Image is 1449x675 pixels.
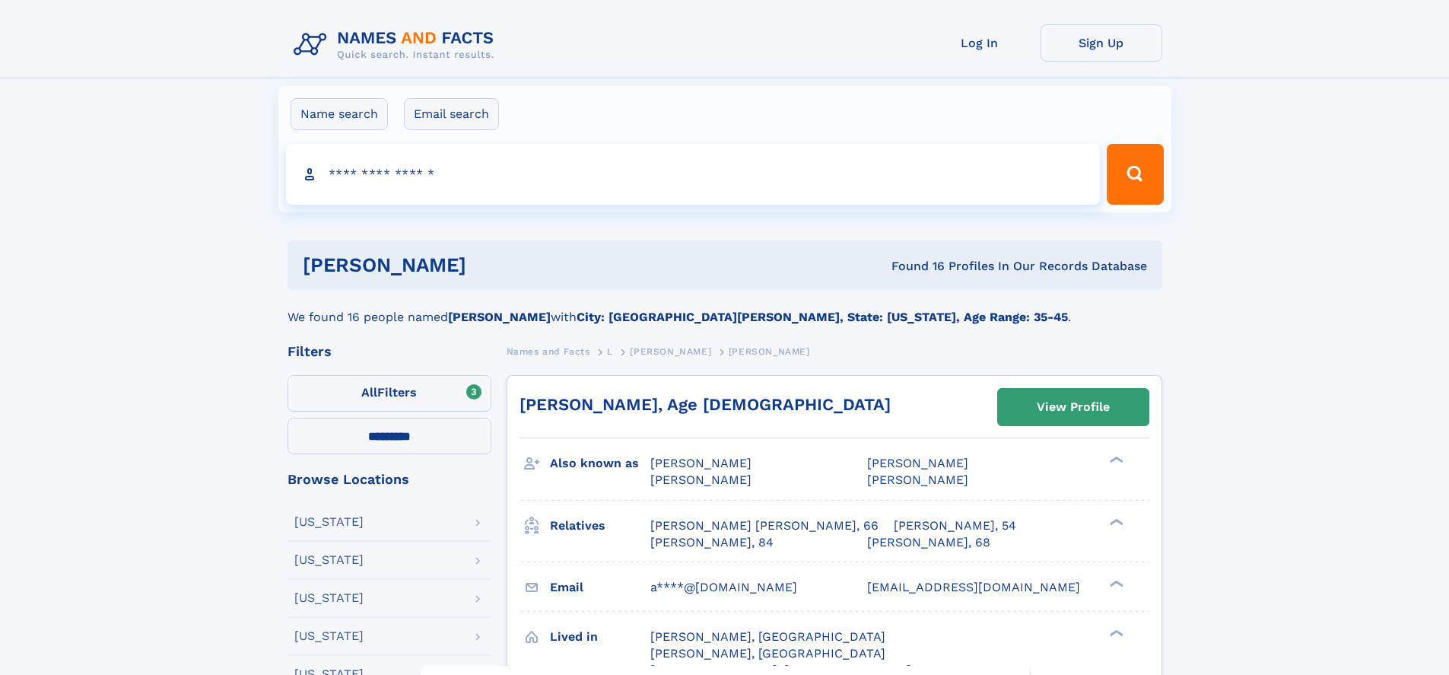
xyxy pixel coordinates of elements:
[404,98,499,130] label: Email search
[550,624,650,650] h3: Lived in
[650,534,774,551] a: [PERSON_NAME], 84
[520,395,891,414] a: [PERSON_NAME], Age [DEMOGRAPHIC_DATA]
[294,630,364,642] div: [US_STATE]
[630,346,711,357] span: [PERSON_NAME]
[303,256,679,275] h1: [PERSON_NAME]
[650,473,752,487] span: [PERSON_NAME]
[550,451,650,476] h3: Also known as
[577,310,1068,324] b: City: [GEOGRAPHIC_DATA][PERSON_NAME], State: [US_STATE], Age Range: 35-45
[867,473,968,487] span: [PERSON_NAME]
[650,456,752,470] span: [PERSON_NAME]
[294,516,364,528] div: [US_STATE]
[867,456,968,470] span: [PERSON_NAME]
[288,345,491,358] div: Filters
[550,575,650,600] h3: Email
[291,98,388,130] label: Name search
[650,646,885,661] span: [PERSON_NAME], [GEOGRAPHIC_DATA]
[361,385,377,400] span: All
[1037,390,1110,425] div: View Profile
[630,342,711,361] a: [PERSON_NAME]
[288,290,1162,326] div: We found 16 people named with .
[1106,628,1124,638] div: ❯
[894,517,1016,534] a: [PERSON_NAME], 54
[288,473,491,486] div: Browse Locations
[867,580,1080,594] span: [EMAIL_ADDRESS][DOMAIN_NAME]
[286,144,1101,205] input: search input
[448,310,551,324] b: [PERSON_NAME]
[919,24,1041,62] a: Log In
[1106,455,1124,465] div: ❯
[550,513,650,539] h3: Relatives
[1106,517,1124,527] div: ❯
[729,346,810,357] span: [PERSON_NAME]
[507,342,590,361] a: Names and Facts
[1041,24,1162,62] a: Sign Up
[294,592,364,604] div: [US_STATE]
[288,375,491,412] label: Filters
[650,517,879,534] a: [PERSON_NAME] [PERSON_NAME], 66
[288,24,507,65] img: Logo Names and Facts
[294,554,364,566] div: [US_STATE]
[607,346,613,357] span: L
[867,534,990,551] a: [PERSON_NAME], 68
[650,629,885,644] span: [PERSON_NAME], [GEOGRAPHIC_DATA]
[1106,578,1124,588] div: ❯
[678,258,1147,275] div: Found 16 Profiles In Our Records Database
[607,342,613,361] a: L
[1107,144,1163,205] button: Search Button
[998,389,1149,425] a: View Profile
